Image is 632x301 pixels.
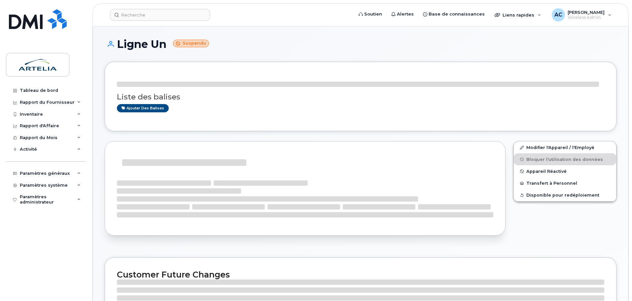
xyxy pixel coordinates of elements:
button: Transfert à Personnel [514,177,616,189]
a: Modifier l'Appareil / l'Employé [514,141,616,153]
a: Ajouter des balises [117,104,169,112]
button: Appareil Réactivé [514,165,616,177]
h2: Customer Future Changes [117,270,604,280]
button: Disponible pour redéploiement [514,189,616,201]
button: Bloquer l'utilisation des données [514,153,616,165]
span: Disponible pour redéploiement [526,193,599,198]
span: Appareil Réactivé [526,169,567,174]
small: Suspendu [173,40,209,47]
h3: Liste des balises [117,93,604,101]
h1: Ligne Un [105,38,616,50]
